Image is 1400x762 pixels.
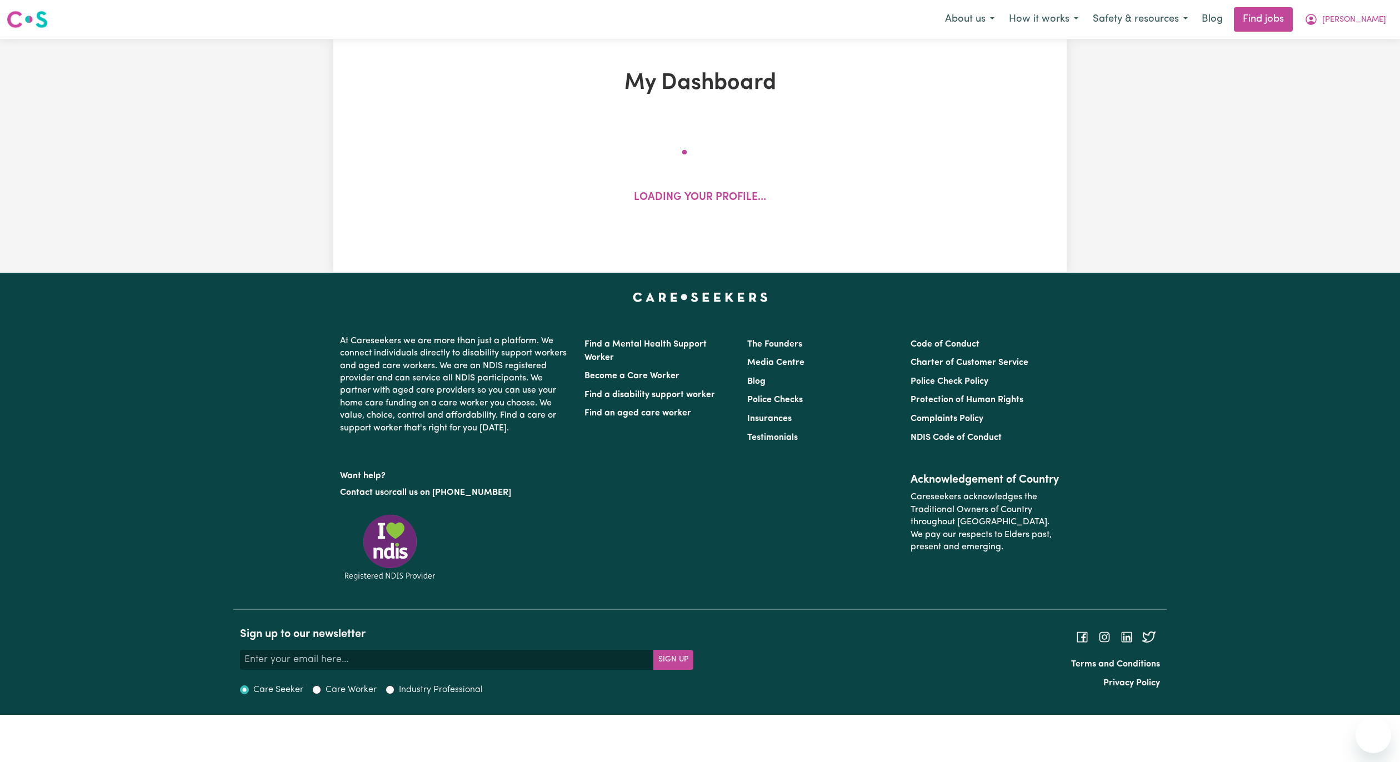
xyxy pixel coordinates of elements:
[340,488,384,497] a: Contact us
[747,358,804,367] a: Media Centre
[1195,7,1229,32] a: Blog
[1322,14,1386,26] span: [PERSON_NAME]
[7,9,48,29] img: Careseekers logo
[1234,7,1293,32] a: Find jobs
[1297,8,1393,31] button: My Account
[911,487,1060,558] p: Careseekers acknowledges the Traditional Owners of Country throughout [GEOGRAPHIC_DATA]. We pay o...
[1356,718,1391,753] iframe: Button to launch messaging window, conversation in progress
[1086,8,1195,31] button: Safety & resources
[1076,633,1089,641] a: Follow Careseekers on Facebook
[392,488,511,497] a: call us on [PHONE_NUMBER]
[584,340,707,362] a: Find a Mental Health Support Worker
[938,8,1002,31] button: About us
[633,293,768,302] a: Careseekers home page
[911,358,1028,367] a: Charter of Customer Service
[584,372,679,380] a: Become a Care Worker
[326,683,377,696] label: Care Worker
[1120,633,1133,641] a: Follow Careseekers on LinkedIn
[1071,660,1160,669] a: Terms and Conditions
[240,628,693,641] h2: Sign up to our newsletter
[747,377,766,386] a: Blog
[911,414,983,423] a: Complaints Policy
[1098,633,1111,641] a: Follow Careseekers on Instagram
[584,409,691,418] a: Find an aged care worker
[399,683,483,696] label: Industry Professional
[747,433,798,442] a: Testimonials
[340,482,571,503] p: or
[340,513,440,582] img: Registered NDIS provider
[584,390,715,399] a: Find a disability support worker
[911,433,1002,442] a: NDIS Code of Conduct
[340,330,571,439] p: At Careseekers we are more than just a platform. We connect individuals directly to disability su...
[340,465,571,482] p: Want help?
[911,473,1060,487] h2: Acknowledgement of Country
[653,650,693,670] button: Subscribe
[253,683,303,696] label: Care Seeker
[1103,679,1160,688] a: Privacy Policy
[747,414,792,423] a: Insurances
[747,395,803,404] a: Police Checks
[462,70,938,97] h1: My Dashboard
[634,190,766,206] p: Loading your profile...
[911,340,979,349] a: Code of Conduct
[1002,8,1086,31] button: How it works
[240,650,654,670] input: Enter your email here...
[911,377,988,386] a: Police Check Policy
[911,395,1023,404] a: Protection of Human Rights
[747,340,802,349] a: The Founders
[1142,633,1156,641] a: Follow Careseekers on Twitter
[7,7,48,32] a: Careseekers logo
